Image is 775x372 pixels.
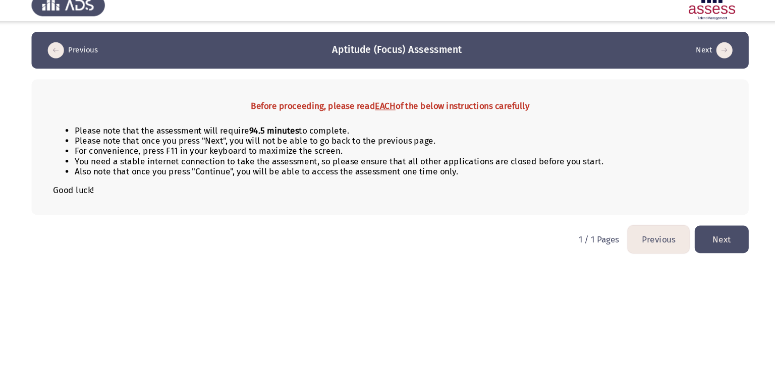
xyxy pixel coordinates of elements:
[672,221,723,247] button: load next page
[93,166,702,175] li: Also note that once you press "Continue", you will be able to access the assessment one time only.
[93,137,702,147] li: Please note that once you press "Next", you will not be able to go back to the previous page.
[334,51,455,64] h3: Aptitude (Focus) Assessment
[654,1,723,29] img: Assessment logo of ASSESS Focus 4 Module Assessment (EN/AR) (Advanced - IB)
[564,229,601,239] p: 1 / 1 Pages
[73,183,702,193] p: Good luck!
[93,147,702,156] li: For convenience, press F11 in your keyboard to maximize the screen.
[65,49,118,66] button: load previous page
[610,221,667,247] button: load previous page
[93,128,702,137] li: Please note that the assessment will require to complete.
[93,156,702,166] li: You need a stable internet connection to take the assessment, so please ensure that all other app...
[670,49,710,66] button: load next page
[256,128,302,137] b: 94.5 minutes
[257,105,518,114] strong: Before proceeding, please read of the below instructions carefully
[52,1,121,29] img: Assess Talent Management logo
[373,105,393,114] u: EACH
